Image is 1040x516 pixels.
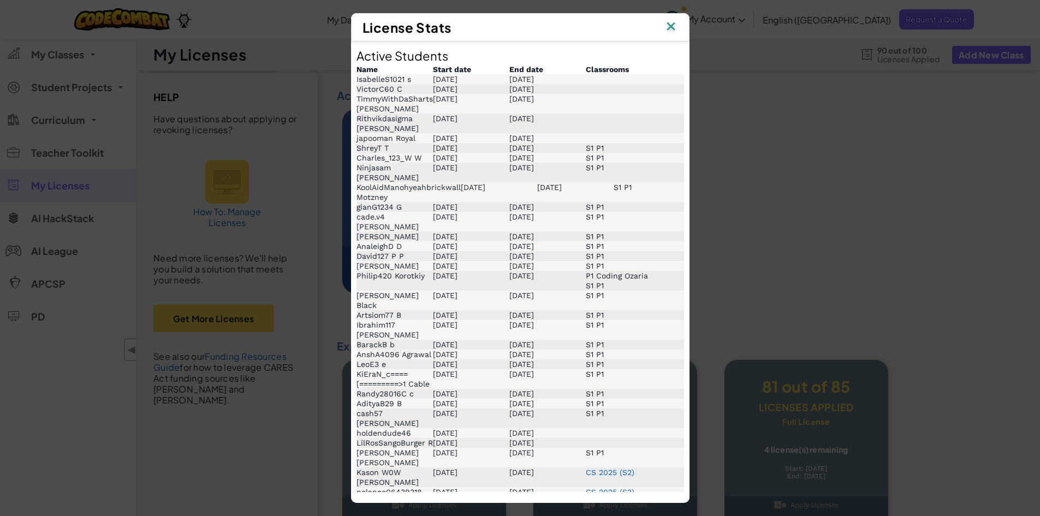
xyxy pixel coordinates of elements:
[433,143,509,153] div: [DATE]
[433,389,509,399] div: [DATE]
[433,114,509,133] div: [DATE]
[509,232,586,241] div: [DATE]
[356,251,433,261] div: David127 P P
[586,399,604,408] span: S1 P1
[614,183,632,192] span: S1 P1
[509,74,586,84] div: [DATE]
[433,241,509,251] div: [DATE]
[509,408,586,428] div: [DATE]
[586,271,648,280] span: P1 Coding Ozaria
[356,340,433,349] div: BarackB b
[356,271,433,290] div: Philip420 Korotkiy
[433,202,509,212] div: [DATE]
[509,143,586,153] div: [DATE]
[433,438,509,448] div: [DATE]
[586,163,604,172] span: S1 P1
[586,291,604,300] span: S1 P1
[356,241,433,251] div: AnaleighD D
[433,232,509,241] div: [DATE]
[356,64,433,74] div: Name
[356,428,433,438] div: holdendude46
[433,467,509,487] div: [DATE]
[433,94,509,114] div: [DATE]
[433,261,509,271] div: [DATE]
[586,232,604,241] span: S1 P1
[433,133,509,143] div: [DATE]
[509,448,586,467] div: [DATE]
[356,290,433,310] div: [PERSON_NAME] Black
[356,359,433,369] div: LeoE3 e
[509,428,586,438] div: [DATE]
[509,94,586,114] div: [DATE]
[586,360,604,369] span: S1 P1
[586,203,604,211] span: S1 P1
[356,202,433,212] div: gianG1234 G
[509,84,586,94] div: [DATE]
[509,369,586,389] div: [DATE]
[586,389,604,398] span: S1 P1
[433,163,509,182] div: [DATE]
[586,370,604,378] span: S1 P1
[509,467,586,487] div: [DATE]
[433,399,509,408] div: [DATE]
[356,133,433,143] div: japooman Royal
[356,349,433,359] div: AnshA4096 Agrawal
[356,94,433,114] div: TimmyWithDaSharts [PERSON_NAME]
[509,271,586,290] div: [DATE]
[509,133,586,143] div: [DATE]
[433,212,509,232] div: [DATE]
[433,251,509,261] div: [DATE]
[509,241,586,251] div: [DATE]
[433,290,509,310] div: [DATE]
[509,251,586,261] div: [DATE]
[356,212,433,232] div: cade.v4 [PERSON_NAME]
[509,114,586,133] div: [DATE]
[433,448,509,467] div: [DATE]
[356,163,433,182] div: Ninjasam [PERSON_NAME]
[509,212,586,232] div: [DATE]
[586,252,604,260] span: S1 P1
[586,144,604,152] span: S1 P1
[433,84,509,94] div: [DATE]
[356,369,433,389] div: KiEraN_c====[=========>1 Cable
[586,153,604,162] span: S1 P1
[509,310,586,320] div: [DATE]
[433,408,509,428] div: [DATE]
[356,182,461,202] div: KoolAidManohyeahbrickwall Motzney
[356,438,433,448] div: LilRosSangoBurger R
[356,448,433,467] div: [PERSON_NAME] [PERSON_NAME]
[356,320,433,340] div: Ibrahim117 [PERSON_NAME]
[433,74,509,84] div: [DATE]
[509,202,586,212] div: [DATE]
[509,163,586,182] div: [DATE]
[586,212,604,221] span: S1 P1
[509,290,586,310] div: [DATE]
[586,64,629,74] div: Classrooms
[433,349,509,359] div: [DATE]
[356,74,433,84] div: IsabelleS1021 s
[356,261,433,271] div: [PERSON_NAME]
[509,359,586,369] div: [DATE]
[586,409,604,418] span: S1 P1
[433,428,509,438] div: [DATE]
[356,487,433,507] div: polanco06439318 [PERSON_NAME]
[356,232,433,241] div: [PERSON_NAME]
[509,487,586,507] div: [DATE]
[356,389,433,399] div: Randy28016C c
[509,320,586,340] div: [DATE]
[356,399,433,408] div: AdityaB29 B
[509,349,586,359] div: [DATE]
[433,153,509,163] div: [DATE]
[586,468,634,477] a: CS 2025 (S2)
[433,369,509,389] div: [DATE]
[509,153,586,163] div: [DATE]
[433,310,509,320] div: [DATE]
[586,488,634,496] a: CS 2025 (S2)
[586,340,604,349] span: S1 P1
[356,408,433,428] div: cash57 [PERSON_NAME]
[356,84,433,94] div: VictorC60 C
[433,359,509,369] div: [DATE]
[586,448,604,457] span: S1 P1
[356,310,433,320] div: Artsiom77 B
[433,320,509,340] div: [DATE]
